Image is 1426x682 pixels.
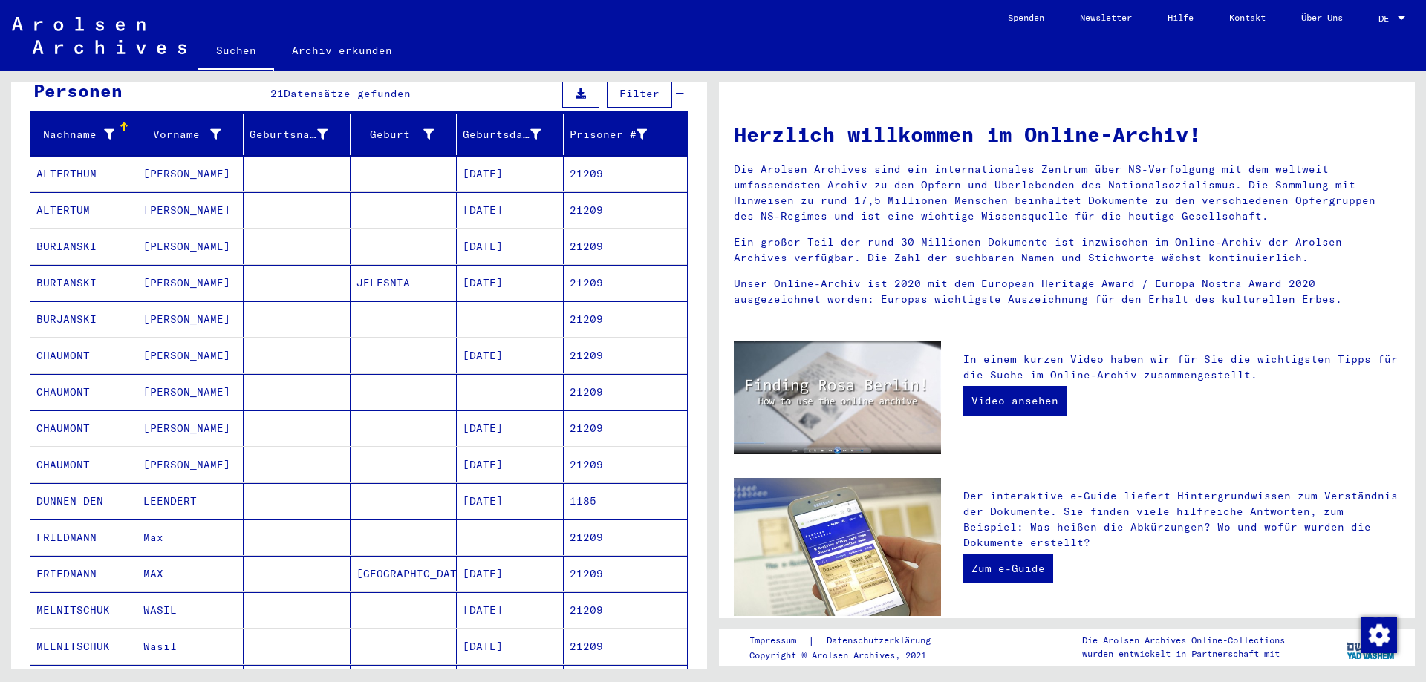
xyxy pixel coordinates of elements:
[570,127,648,142] div: Prisoner #
[30,156,137,191] mat-cell: ALTERTHUM
[564,556,688,591] mat-cell: 21209
[564,629,688,664] mat-cell: 21209
[244,114,351,155] mat-header-cell: Geburtsname
[30,447,137,482] mat-cell: CHAUMONT
[457,229,564,264] mat-cell: [DATE]
[1361,617,1397,653] img: Zustimmung ändern
[963,554,1053,583] a: Zum e-Guide
[564,483,688,519] mat-cell: 1185
[749,649,948,662] p: Copyright © Arolsen Archives, 2021
[137,519,244,555] mat-cell: Max
[570,122,670,146] div: Prisoner #
[12,17,186,54] img: Arolsen_neg.svg
[137,374,244,410] mat-cell: [PERSON_NAME]
[457,483,564,519] mat-cell: [DATE]
[457,447,564,482] mat-cell: [DATE]
[1344,629,1399,666] img: yv_logo.png
[457,192,564,228] mat-cell: [DATE]
[457,410,564,446] mat-cell: [DATE]
[607,79,672,108] button: Filter
[457,156,564,191] mat-cell: [DATE]
[564,229,688,264] mat-cell: 21209
[963,386,1067,416] a: Video ansehen
[1082,634,1285,647] p: Die Arolsen Archives Online-Collections
[250,122,350,146] div: Geburtsname
[30,114,137,155] mat-header-cell: Nachname
[137,229,244,264] mat-cell: [PERSON_NAME]
[734,235,1400,266] p: Ein großer Teil der rund 30 Millionen Dokumente ist inzwischen im Online-Archiv der Arolsen Archi...
[734,276,1400,307] p: Unser Online-Archiv ist 2020 mit dem European Heritage Award / Europa Nostra Award 2020 ausgezeic...
[734,341,941,454] img: video.jpg
[564,156,688,191] mat-cell: 21209
[463,127,541,142] div: Geburtsdatum
[564,265,688,301] mat-cell: 21209
[463,122,563,146] div: Geburtsdatum
[274,33,410,68] a: Archiv erkunden
[33,77,123,104] div: Personen
[564,192,688,228] mat-cell: 21209
[351,556,458,591] mat-cell: [GEOGRAPHIC_DATA]
[270,87,284,100] span: 21
[734,478,941,616] img: eguide.jpg
[137,447,244,482] mat-cell: [PERSON_NAME]
[137,114,244,155] mat-header-cell: Vorname
[564,519,688,555] mat-cell: 21209
[30,374,137,410] mat-cell: CHAUMONT
[749,633,808,649] a: Impressum
[457,556,564,591] mat-cell: [DATE]
[30,592,137,628] mat-cell: MELNITSCHUK
[30,410,137,446] mat-cell: CHAUMONT
[457,592,564,628] mat-cell: [DATE]
[564,592,688,628] mat-cell: 21209
[564,374,688,410] mat-cell: 21209
[137,156,244,191] mat-cell: [PERSON_NAME]
[137,410,244,446] mat-cell: [PERSON_NAME]
[30,556,137,591] mat-cell: FRIEDMANN
[137,192,244,228] mat-cell: [PERSON_NAME]
[30,192,137,228] mat-cell: ALTERTUM
[734,162,1400,224] p: Die Arolsen Archives sind ein internationales Zentrum über NS-Verfolgung mit dem weltweit umfasse...
[564,301,688,337] mat-cell: 21209
[137,629,244,664] mat-cell: Wasil
[564,338,688,373] mat-cell: 21209
[564,447,688,482] mat-cell: 21209
[351,265,458,301] mat-cell: JELESNIA
[137,483,244,519] mat-cell: LEENDERT
[564,410,688,446] mat-cell: 21209
[250,127,328,142] div: Geburtsname
[284,87,411,100] span: Datensätze gefunden
[457,114,564,155] mat-header-cell: Geburtsdatum
[143,122,244,146] div: Vorname
[137,301,244,337] mat-cell: [PERSON_NAME]
[457,629,564,664] mat-cell: [DATE]
[30,265,137,301] mat-cell: BURIANSKI
[457,265,564,301] mat-cell: [DATE]
[30,519,137,555] mat-cell: FRIEDMANN
[36,127,114,142] div: Nachname
[356,127,434,142] div: Geburt‏
[30,483,137,519] mat-cell: DUNNEN DEN
[30,338,137,373] mat-cell: CHAUMONT
[143,127,221,142] div: Vorname
[356,122,457,146] div: Geburt‏
[963,352,1400,383] p: In einem kurzen Video haben wir für Sie die wichtigsten Tipps für die Suche im Online-Archiv zusa...
[1378,13,1395,24] span: DE
[30,229,137,264] mat-cell: BURIANSKI
[564,114,688,155] mat-header-cell: Prisoner #
[351,114,458,155] mat-header-cell: Geburt‏
[815,633,948,649] a: Datenschutzerklärung
[137,556,244,591] mat-cell: MAX
[137,265,244,301] mat-cell: [PERSON_NAME]
[619,87,660,100] span: Filter
[198,33,274,71] a: Suchen
[30,629,137,664] mat-cell: MELNITSCHUK
[137,338,244,373] mat-cell: [PERSON_NAME]
[734,119,1400,150] h1: Herzlich willkommen im Online-Archiv!
[30,301,137,337] mat-cell: BURJANSKI
[1082,647,1285,660] p: wurden entwickelt in Partnerschaft mit
[137,592,244,628] mat-cell: WASIL
[963,488,1400,551] p: Der interaktive e-Guide liefert Hintergrundwissen zum Verständnis der Dokumente. Sie finden viele...
[457,338,564,373] mat-cell: [DATE]
[36,122,137,146] div: Nachname
[749,633,948,649] div: |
